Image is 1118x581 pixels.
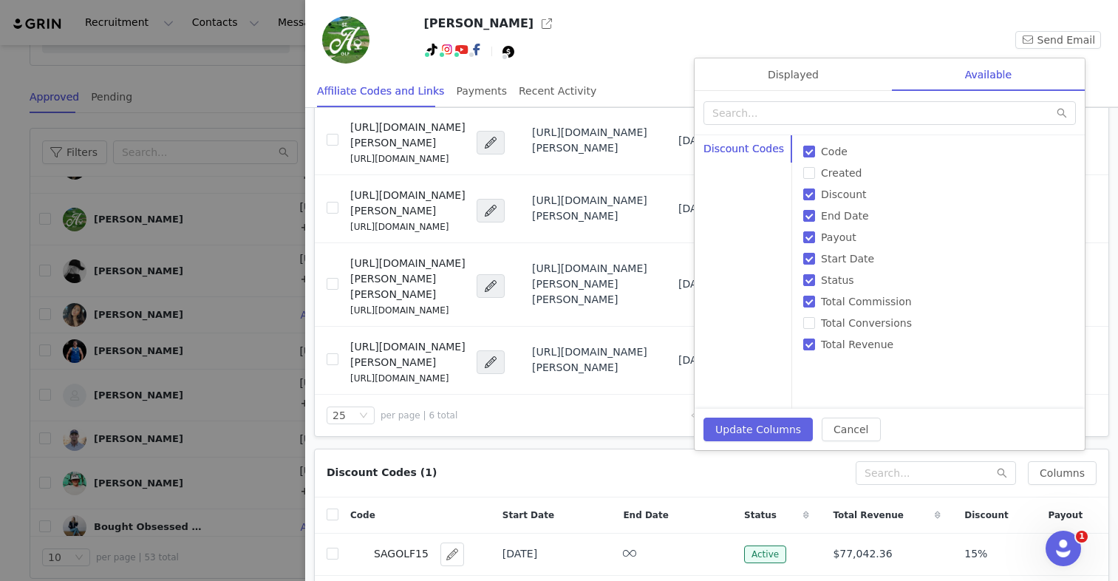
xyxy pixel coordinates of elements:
[1076,531,1088,543] span: 1
[532,125,655,156] span: [URL][DOMAIN_NAME][PERSON_NAME]
[374,546,429,562] span: SAGOLF15
[815,210,875,222] span: End Date
[678,354,713,366] span: [DATE]
[317,75,444,108] div: Affiliate Codes and Links
[815,253,880,265] span: Start Date
[833,509,904,522] span: Total Revenue
[1046,531,1081,566] iframe: Intercom live chat
[678,203,713,214] span: [DATE]
[359,411,368,421] i: icon: down
[678,135,713,146] span: [DATE]
[695,135,793,163] div: Discount Codes
[350,220,468,234] p: [URL][DOMAIN_NAME]
[833,546,892,562] span: $77,042.36
[441,44,453,55] img: instagram.svg
[815,339,899,350] span: Total Revenue
[964,509,1008,522] span: Discount
[815,188,872,200] span: Discount
[1015,31,1101,49] button: Send Email
[1057,108,1067,118] i: icon: search
[327,465,437,480] div: Discount Codes (1)
[623,509,668,522] span: End Date
[695,58,892,92] div: Displayed
[532,261,655,308] span: [URL][DOMAIN_NAME][PERSON_NAME][PERSON_NAME]
[1028,461,1097,485] button: Columns
[350,304,468,317] p: [URL][DOMAIN_NAME]
[678,278,713,290] span: [DATE]
[502,509,554,522] span: Start Date
[703,101,1076,125] input: Search...
[456,75,507,108] div: Payments
[333,407,346,424] div: 25
[997,468,1007,478] i: icon: search
[322,16,369,64] img: 608024b7-9f3d-4d47-8b94-18c18392ff6c.jpg
[822,418,880,441] button: Cancel
[744,546,786,563] span: Active
[350,339,468,370] h4: [URL][DOMAIN_NAME][PERSON_NAME]
[350,372,468,385] p: [URL][DOMAIN_NAME]
[689,411,698,420] i: icon: left
[532,193,655,224] span: [URL][DOMAIN_NAME][PERSON_NAME]
[519,75,596,108] div: Recent Activity
[423,15,534,33] h3: [PERSON_NAME]
[703,418,813,441] button: Update Columns
[350,509,375,522] span: Code
[892,58,1085,92] div: Available
[815,317,918,329] span: Total Conversions
[350,120,468,151] h4: [URL][DOMAIN_NAME][PERSON_NAME]
[815,146,853,157] span: Code
[685,407,703,424] li: Previous Page
[532,344,655,376] span: [URL][DOMAIN_NAME][PERSON_NAME]
[815,274,860,286] span: Status
[744,509,777,522] span: Status
[1049,509,1083,522] span: Payout
[815,231,862,243] span: Payout
[815,167,868,179] span: Created
[350,188,468,219] h4: [URL][DOMAIN_NAME][PERSON_NAME]
[502,548,537,560] span: [DATE]
[381,409,457,422] span: per page | 6 total
[964,546,987,562] span: 15%
[350,256,468,302] h4: [URL][DOMAIN_NAME][PERSON_NAME][PERSON_NAME]
[815,296,918,308] span: Total Commission
[350,152,468,166] p: [URL][DOMAIN_NAME]
[856,461,1016,485] input: Search...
